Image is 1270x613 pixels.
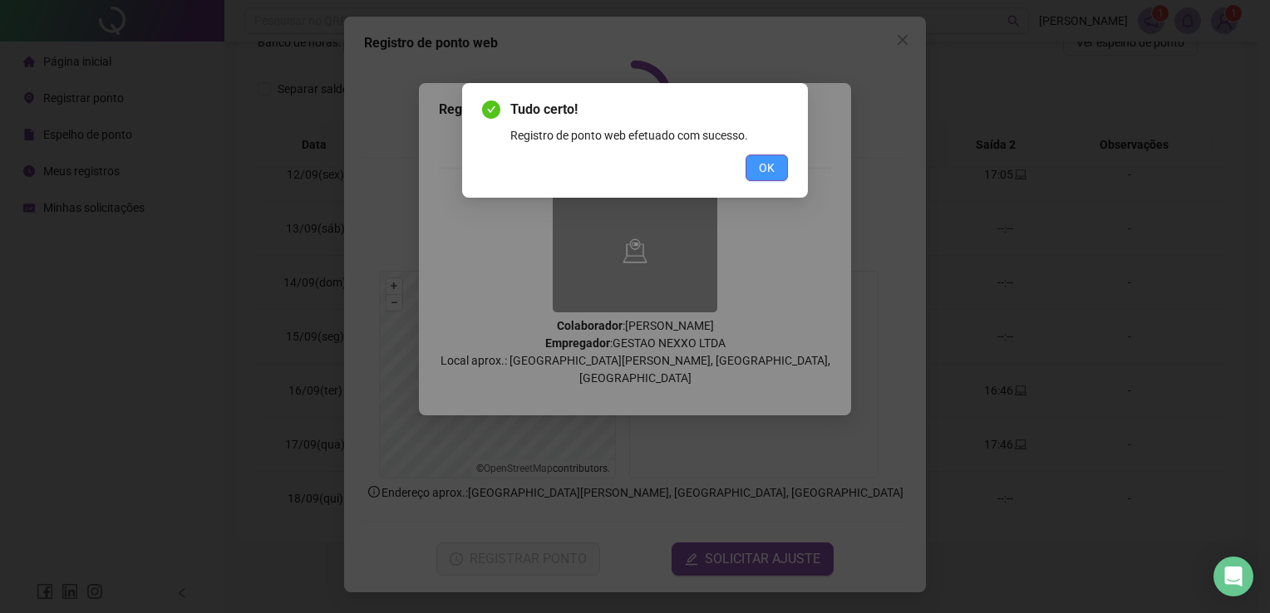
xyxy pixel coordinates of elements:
span: OK [759,159,775,177]
div: Registro de ponto web efetuado com sucesso. [510,126,788,145]
span: Tudo certo! [510,100,788,120]
button: OK [746,154,788,181]
div: Open Intercom Messenger [1213,557,1253,596]
span: check-circle [482,101,500,119]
